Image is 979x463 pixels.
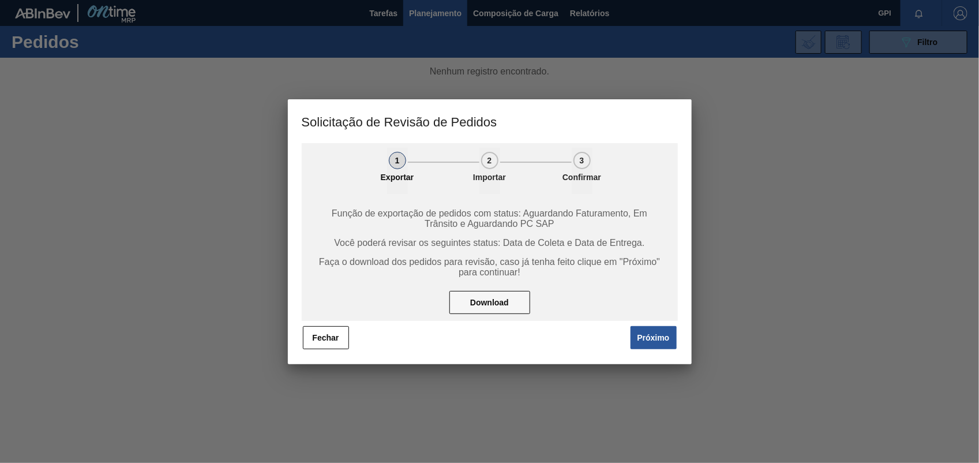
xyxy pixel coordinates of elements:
div: 3 [573,152,591,169]
button: Download [449,291,530,314]
button: 2Importar [479,148,500,194]
p: Importar [461,173,519,182]
div: 2 [481,152,498,169]
p: Confirmar [553,173,611,182]
span: Função de exportação de pedidos com status: Aguardando Faturamento, Em Trânsito e Aguardando PC SAP [314,208,664,229]
h3: Solicitação de Revisão de Pedidos [288,99,692,143]
span: Faça o download dos pedidos para revisão, caso já tenha feito clique em "Próximo" para continuar! [314,257,664,278]
button: Fechar [303,326,349,349]
span: Você poderá revisar os seguintes status: Data de Coleta e Data de Entrega. [314,238,664,248]
button: Próximo [631,326,677,349]
button: 3Confirmar [572,148,592,194]
div: 1 [389,152,406,169]
button: 1Exportar [387,148,408,194]
p: Exportar [369,173,426,182]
